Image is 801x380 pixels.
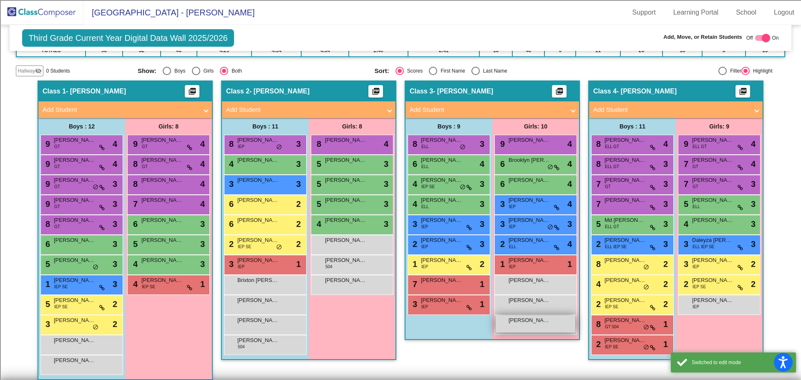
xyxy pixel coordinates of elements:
[325,176,367,184] span: [PERSON_NAME]
[296,198,301,210] span: 2
[54,204,60,210] span: GT
[663,258,668,270] span: 2
[727,67,741,75] div: Filter
[3,117,798,125] div: Search for Source
[480,258,484,270] span: 2
[605,196,646,204] span: [PERSON_NAME]
[22,29,234,47] span: Third Grade Current Year Digital Data Wall 2025/2026
[421,276,463,284] span: [PERSON_NAME]
[663,218,668,230] span: 3
[460,184,466,191] span: do_not_disturb_alt
[406,118,492,135] div: Boys : 9
[43,179,50,189] span: 9
[237,256,279,264] span: [PERSON_NAME]
[384,218,388,230] span: 3
[682,259,688,269] span: 3
[480,238,484,250] span: 3
[226,105,381,115] mat-panel-title: Add Student
[325,196,367,204] span: [PERSON_NAME]
[411,239,417,249] span: 2
[54,236,96,244] span: [PERSON_NAME]
[410,87,433,96] span: Class 3
[3,194,798,201] div: This outline has no content. Would you like to delete it?
[509,196,550,204] span: [PERSON_NAME]
[437,67,465,75] div: First Name
[693,244,714,250] span: ELL IEP SE
[3,201,798,209] div: SAVE AND GO HOME
[676,118,763,135] div: Girls: 9
[682,139,688,148] span: 9
[738,87,748,99] mat-icon: picture_as_pdf
[509,176,550,184] span: [PERSON_NAME]
[480,178,484,190] span: 3
[200,258,205,270] span: 3
[3,57,798,65] div: Sign out
[3,42,798,50] div: Delete
[594,179,601,189] span: 7
[113,238,117,250] span: 3
[509,264,516,270] span: IEP
[131,239,138,249] span: 5
[751,138,756,150] span: 4
[593,105,748,115] mat-panel-title: Add Student
[238,264,244,270] span: IEP
[227,259,234,269] span: 3
[693,143,707,150] span: ELL GT
[605,236,646,244] span: [PERSON_NAME]
[594,159,601,169] span: 8
[54,184,60,190] span: GT
[498,219,505,229] span: 3
[138,67,368,75] mat-radio-group: Select an option
[200,198,205,210] span: 4
[296,178,301,190] span: 3
[460,144,466,151] span: do_not_disturb_alt
[498,259,505,269] span: 1
[238,244,251,250] span: IEP SE
[593,87,617,96] span: Class 4
[682,179,688,189] span: 7
[54,256,96,264] span: [PERSON_NAME]
[589,101,763,118] mat-expansion-panel-header: Add Student
[296,258,301,270] span: 1
[141,176,183,184] span: [PERSON_NAME]
[43,139,50,148] span: 9
[38,101,212,118] mat-expansion-panel-header: Add Student
[692,156,734,164] span: [PERSON_NAME]
[751,158,756,170] span: 4
[693,264,699,270] span: IEP
[227,239,234,249] span: 2
[3,65,798,72] div: Rename
[384,178,388,190] span: 3
[663,158,668,170] span: 3
[692,136,734,144] span: [PERSON_NAME][DEMOGRAPHIC_DATA]
[227,219,234,229] span: 6
[772,34,779,42] span: On
[3,95,798,102] div: Download
[498,159,505,169] span: 6
[368,85,383,98] button: Print Students Details
[249,87,310,96] span: - [PERSON_NAME]
[3,11,77,20] input: Search outlines
[43,219,50,229] span: 8
[552,85,567,98] button: Print Students Details
[113,218,117,230] span: 3
[3,147,798,155] div: Television/Radio
[492,118,579,135] div: Girls: 10
[171,67,186,75] div: Boys
[594,259,601,269] span: 8
[498,199,505,209] span: 3
[325,276,367,284] span: [PERSON_NAME]
[227,139,234,148] span: 8
[141,276,183,284] span: [PERSON_NAME]
[480,67,507,75] div: Last Name
[222,118,309,135] div: Boys : 11
[54,164,60,170] span: GT
[141,136,183,144] span: [PERSON_NAME]
[692,256,734,264] span: [PERSON_NAME]
[113,178,117,190] span: 3
[276,144,282,151] span: do_not_disturb_alt
[3,261,798,269] div: BOOK
[142,143,148,150] span: GT
[547,164,553,171] span: do_not_disturb_alt
[3,102,798,110] div: Print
